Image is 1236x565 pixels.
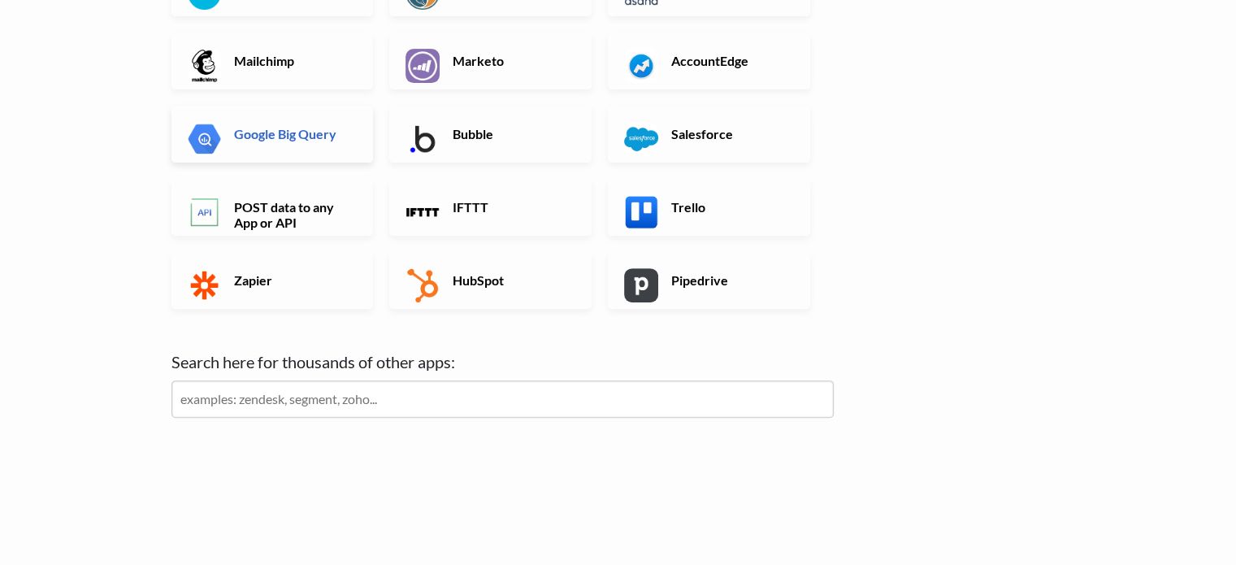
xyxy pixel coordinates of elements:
[405,122,440,156] img: Bubble App & API
[667,272,795,288] h6: Pipedrive
[624,49,658,83] img: AccountEdge App & API
[188,49,222,83] img: Mailchimp App & API
[171,33,374,89] a: Mailchimp
[608,33,810,89] a: AccountEdge
[389,106,592,163] a: Bubble
[449,199,576,215] h6: IFTTT
[389,252,592,309] a: HubSpot
[188,268,222,302] img: Zapier App & API
[230,199,358,230] h6: POST data to any App or API
[608,106,810,163] a: Salesforce
[188,195,222,229] img: POST data to any App or API App & API
[449,53,576,68] h6: Marketo
[171,380,834,418] input: examples: zendesk, segment, zoho...
[230,53,358,68] h6: Mailchimp
[389,33,592,89] a: Marketo
[624,122,658,156] img: Salesforce App & API
[171,252,374,309] a: Zapier
[667,126,795,141] h6: Salesforce
[230,126,358,141] h6: Google Big Query
[171,179,374,236] a: POST data to any App or API
[624,195,658,229] img: Trello App & API
[624,268,658,302] img: Pipedrive App & API
[449,272,576,288] h6: HubSpot
[608,252,810,309] a: Pipedrive
[405,195,440,229] img: IFTTT App & API
[405,49,440,83] img: Marketo App & API
[188,122,222,156] img: Google Big Query App & API
[171,106,374,163] a: Google Big Query
[667,53,795,68] h6: AccountEdge
[449,126,576,141] h6: Bubble
[1155,484,1216,545] iframe: Drift Widget Chat Controller
[608,179,810,236] a: Trello
[389,179,592,236] a: IFTTT
[667,199,795,215] h6: Trello
[230,272,358,288] h6: Zapier
[171,350,834,374] label: Search here for thousands of other apps:
[405,268,440,302] img: HubSpot App & API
